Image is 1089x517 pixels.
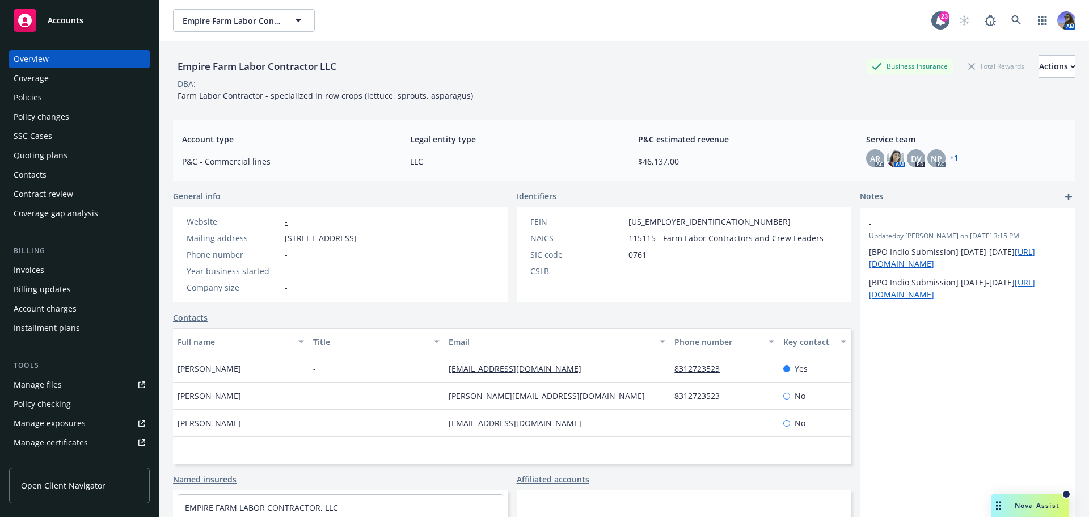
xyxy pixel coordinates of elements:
[14,376,62,394] div: Manage files
[14,280,71,299] div: Billing updates
[869,231,1066,241] span: Updated by [PERSON_NAME] on [DATE] 3:15 PM
[9,185,150,203] a: Contract review
[449,390,654,401] a: [PERSON_NAME][EMAIL_ADDRESS][DOMAIN_NAME]
[182,155,382,167] span: P&C - Commercial lines
[1015,501,1060,510] span: Nova Assist
[309,328,444,355] button: Title
[410,133,610,145] span: Legal entity type
[9,414,150,432] a: Manage exposures
[14,261,44,279] div: Invoices
[313,390,316,402] span: -
[1057,11,1075,30] img: photo
[517,473,589,485] a: Affiliated accounts
[178,390,241,402] span: [PERSON_NAME]
[313,363,316,375] span: -
[869,246,1066,270] p: [BPO Indio Submission] [DATE]-[DATE]
[9,5,150,36] a: Accounts
[628,265,631,277] span: -
[173,328,309,355] button: Full name
[963,59,1030,73] div: Total Rewards
[48,16,83,25] span: Accounts
[444,328,670,355] button: Email
[979,9,1002,32] a: Report a Bug
[178,336,292,348] div: Full name
[530,232,624,244] div: NAICS
[9,146,150,165] a: Quoting plans
[530,265,624,277] div: CSLB
[991,494,1006,517] div: Drag to move
[285,216,288,227] a: -
[187,265,280,277] div: Year business started
[9,89,150,107] a: Policies
[285,265,288,277] span: -
[9,204,150,222] a: Coverage gap analysis
[9,166,150,184] a: Contacts
[14,50,49,68] div: Overview
[14,204,98,222] div: Coverage gap analysis
[517,190,556,202] span: Identifiers
[187,249,280,260] div: Phone number
[14,69,49,87] div: Coverage
[14,434,88,452] div: Manage certificates
[674,418,686,428] a: -
[285,281,288,293] span: -
[14,395,71,413] div: Policy checking
[187,216,280,228] div: Website
[173,9,315,32] button: Empire Farm Labor Contractor LLC
[9,50,150,68] a: Overview
[628,232,824,244] span: 115115 - Farm Labor Contractors and Crew Leaders
[866,59,953,73] div: Business Insurance
[950,155,958,162] a: +1
[14,185,73,203] div: Contract review
[860,190,883,204] span: Notes
[187,232,280,244] div: Mailing address
[14,319,80,337] div: Installment plans
[187,281,280,293] div: Company size
[795,417,805,429] span: No
[9,108,150,126] a: Policy changes
[182,133,382,145] span: Account type
[9,319,150,337] a: Installment plans
[9,395,150,413] a: Policy checking
[9,69,150,87] a: Coverage
[14,300,77,318] div: Account charges
[285,232,357,244] span: [STREET_ADDRESS]
[674,390,729,401] a: 8312723523
[313,336,427,348] div: Title
[449,418,590,428] a: [EMAIL_ADDRESS][DOMAIN_NAME]
[869,276,1066,300] p: [BPO Indio Submission] [DATE]-[DATE]
[9,127,150,145] a: SSC Cases
[931,153,942,165] span: NP
[795,390,805,402] span: No
[638,155,838,167] span: $46,137.00
[1031,9,1054,32] a: Switch app
[1039,55,1075,78] button: Actions
[674,336,761,348] div: Phone number
[178,90,473,101] span: Farm Labor Contractor - specialized in row crops (lettuce, sprouts, asparagus)
[779,328,851,355] button: Key contact
[991,494,1069,517] button: Nova Assist
[178,78,199,90] div: DBA: -
[783,336,834,348] div: Key contact
[1062,190,1075,204] a: add
[285,249,288,260] span: -
[9,360,150,371] div: Tools
[9,300,150,318] a: Account charges
[14,108,69,126] div: Policy changes
[14,146,67,165] div: Quoting plans
[638,133,838,145] span: P&C estimated revenue
[530,249,624,260] div: SIC code
[14,414,86,432] div: Manage exposures
[173,59,341,74] div: Empire Farm Labor Contractor LLC
[185,502,338,513] a: EMPIRE FARM LABOR CONTRACTOR, LLC
[173,473,237,485] a: Named insureds
[183,15,281,27] span: Empire Farm Labor Contractor LLC
[795,363,808,375] span: Yes
[9,261,150,279] a: Invoices
[9,434,150,452] a: Manage certificates
[9,376,150,394] a: Manage files
[939,11,949,22] div: 23
[9,245,150,257] div: Billing
[860,208,1075,309] div: -Updatedby [PERSON_NAME] on [DATE] 3:15 PM[BPO Indio Submission] [DATE]-[DATE][URL][DOMAIN_NAME][...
